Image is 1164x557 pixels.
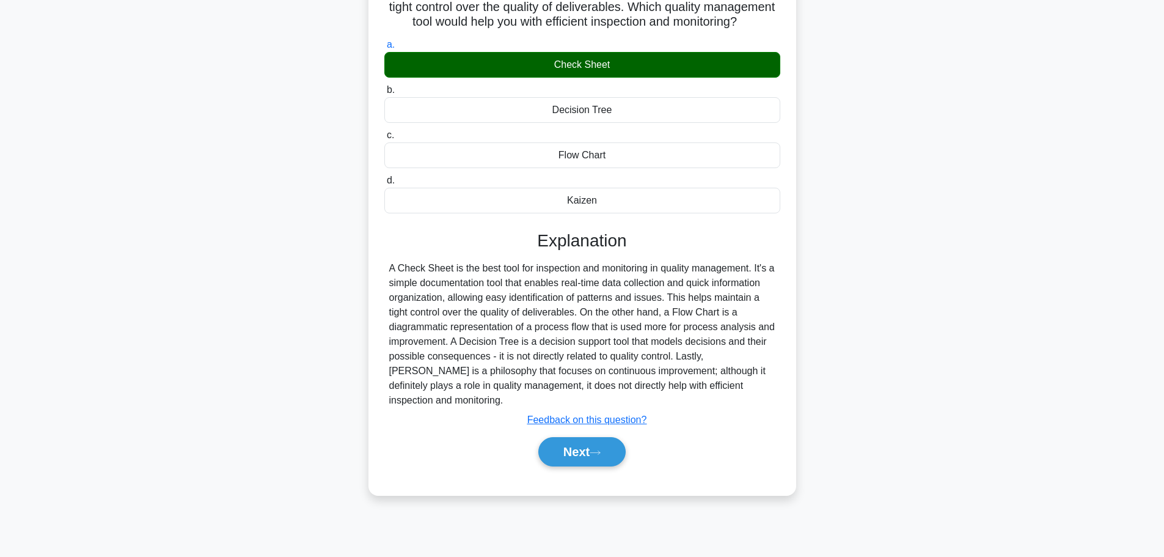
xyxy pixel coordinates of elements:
[387,175,395,185] span: d.
[527,415,647,425] a: Feedback on this question?
[538,437,626,467] button: Next
[384,188,780,213] div: Kaizen
[384,52,780,78] div: Check Sheet
[384,142,780,168] div: Flow Chart
[392,231,773,251] h3: Explanation
[387,130,394,140] span: c.
[389,261,775,408] div: A Check Sheet is the best tool for inspection and monitoring in quality management. It's a simple...
[387,84,395,95] span: b.
[384,97,780,123] div: Decision Tree
[387,39,395,50] span: a.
